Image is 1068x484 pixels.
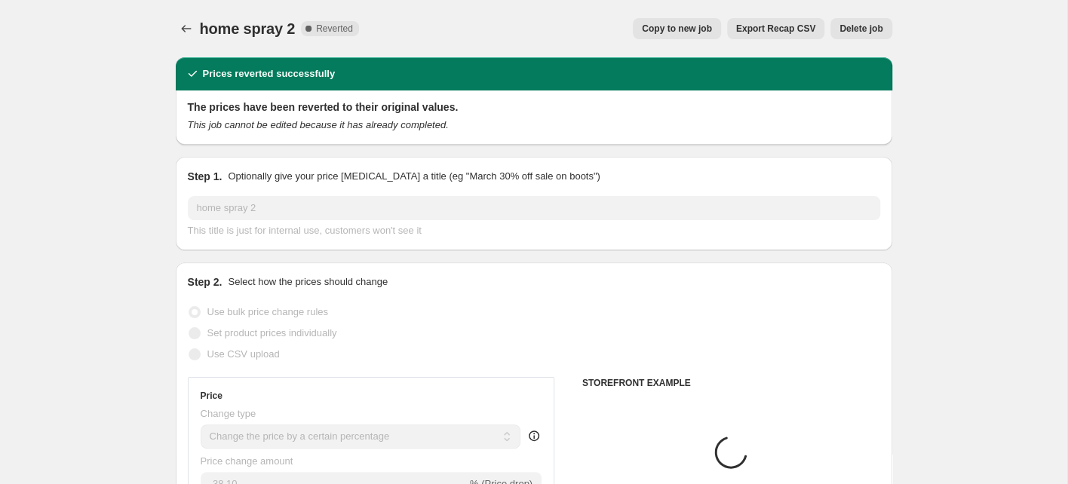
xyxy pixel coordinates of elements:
[207,306,328,317] span: Use bulk price change rules
[526,428,542,443] div: help
[188,119,449,130] i: This job cannot be edited because it has already completed.
[736,23,815,35] span: Export Recap CSV
[188,225,422,236] span: This title is just for internal use, customers won't see it
[316,23,353,35] span: Reverted
[201,408,256,419] span: Change type
[200,20,296,37] span: home spray 2
[830,18,892,39] button: Delete job
[727,18,824,39] button: Export Recap CSV
[188,169,222,184] h2: Step 1.
[582,377,880,389] h6: STOREFRONT EXAMPLE
[839,23,882,35] span: Delete job
[203,66,336,81] h2: Prices reverted successfully
[633,18,721,39] button: Copy to new job
[188,196,880,220] input: 30% off holiday sale
[207,348,280,360] span: Use CSV upload
[642,23,712,35] span: Copy to new job
[228,169,600,184] p: Optionally give your price [MEDICAL_DATA] a title (eg "March 30% off sale on boots")
[201,390,222,402] h3: Price
[207,327,337,338] span: Set product prices individually
[228,274,388,289] p: Select how the prices should change
[188,100,880,115] h2: The prices have been reverted to their original values.
[188,274,222,289] h2: Step 2.
[201,455,293,467] span: Price change amount
[176,18,197,39] button: Price change jobs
